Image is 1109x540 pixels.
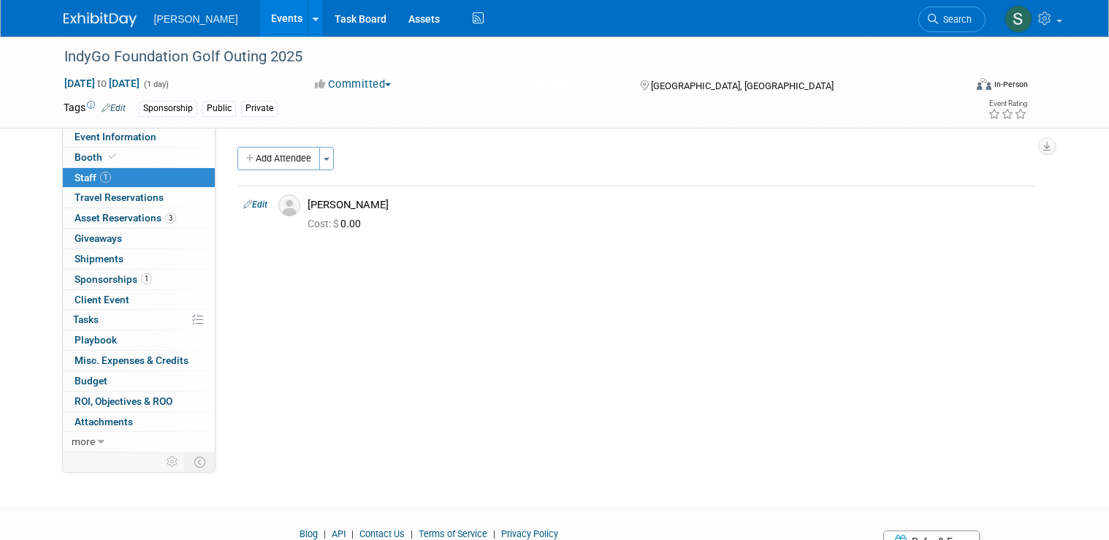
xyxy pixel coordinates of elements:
a: Edit [243,199,267,210]
a: Attachments [63,412,215,432]
a: Search [918,7,986,32]
span: more [72,436,95,447]
span: Shipments [75,253,123,265]
i: Booth reservation complete [109,153,116,161]
span: 0.00 [308,218,367,229]
span: | [407,528,416,539]
span: ROI, Objectives & ROO [75,395,172,407]
div: Public [202,101,236,116]
button: Add Attendee [237,147,320,170]
button: Committed [310,77,397,92]
span: Client Event [75,294,129,305]
span: 3 [165,213,176,224]
a: ROI, Objectives & ROO [63,392,215,411]
span: [DATE] [DATE] [64,77,140,90]
span: | [348,528,357,539]
a: Blog [300,528,318,539]
span: 1 [100,172,111,183]
span: Attachments [75,416,133,427]
span: Giveaways [75,232,122,244]
a: Asset Reservations3 [63,208,215,228]
span: [GEOGRAPHIC_DATA], [GEOGRAPHIC_DATA] [651,80,834,91]
div: IndyGo Foundation Golf Outing 2025 [59,44,946,70]
div: [PERSON_NAME] [308,198,1029,212]
span: Misc. Expenses & Credits [75,354,188,366]
td: Toggle Event Tabs [185,452,215,471]
a: Misc. Expenses & Credits [63,351,215,370]
img: ExhibitDay [64,12,137,27]
a: Shipments [63,249,215,269]
span: Search [938,14,972,25]
span: Sponsorships [75,273,152,285]
img: Sharon Aurelio [1005,5,1032,33]
a: API [332,528,346,539]
a: Event Information [63,127,215,147]
a: more [63,432,215,452]
span: Cost: $ [308,218,340,229]
span: | [489,528,499,539]
td: Tags [64,100,126,117]
div: Private [241,101,278,116]
span: Asset Reservations [75,212,176,224]
img: Associate-Profile-5.png [278,194,300,216]
span: [PERSON_NAME] [154,13,238,25]
a: Travel Reservations [63,188,215,208]
div: Sponsorship [139,101,197,116]
span: Playbook [75,334,117,346]
span: Tasks [73,313,99,325]
a: Booth [63,148,215,167]
span: Budget [75,375,107,387]
div: Event Rating [988,100,1027,107]
a: Budget [63,371,215,391]
a: Giveaways [63,229,215,248]
a: Client Event [63,290,215,310]
span: Staff [75,172,111,183]
a: Contact Us [359,528,405,539]
td: Personalize Event Tab Strip [160,452,186,471]
span: (1 day) [142,80,169,89]
span: Travel Reservations [75,191,164,203]
div: In-Person [994,79,1028,90]
a: Edit [102,103,126,113]
span: Booth [75,151,119,163]
a: Privacy Policy [501,528,558,539]
span: 1 [141,273,152,284]
a: Terms of Service [419,528,487,539]
img: Format-Inperson.png [977,78,991,90]
a: Playbook [63,330,215,350]
div: Event Format [885,76,1028,98]
a: Tasks [63,310,215,330]
span: | [320,528,329,539]
span: to [95,77,109,89]
a: Sponsorships1 [63,270,215,289]
a: Staff1 [63,168,215,188]
span: Event Information [75,131,156,142]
